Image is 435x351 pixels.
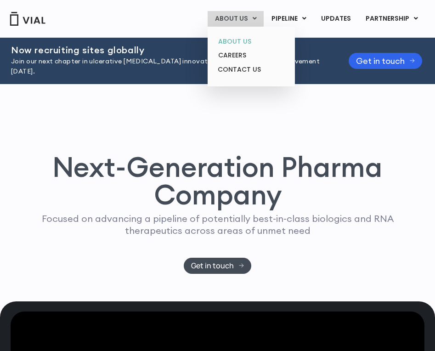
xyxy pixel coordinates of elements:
p: Focused on advancing a pipeline of potentially best-in-class biologics and RNA therapeutics acros... [33,213,403,237]
span: Get in touch [356,57,405,64]
a: Get in touch [349,53,422,69]
a: CAREERS [211,48,291,62]
span: Get in touch [191,262,234,269]
a: CONTACT US [211,62,291,77]
a: UPDATES [314,11,358,27]
a: Get in touch [184,258,251,274]
a: PARTNERSHIPMenu Toggle [358,11,425,27]
a: ABOUT USMenu Toggle [208,11,264,27]
a: ABOUT US [211,34,291,49]
p: Join our next chapter in ulcerative [MEDICAL_DATA] innovation, secure your site’s involvement [DA... [11,57,326,77]
a: PIPELINEMenu Toggle [264,11,313,27]
h1: Next-Generation Pharma Company [19,153,417,208]
h2: Now recruiting sites globally [11,45,326,55]
img: Vial Logo [9,12,46,26]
